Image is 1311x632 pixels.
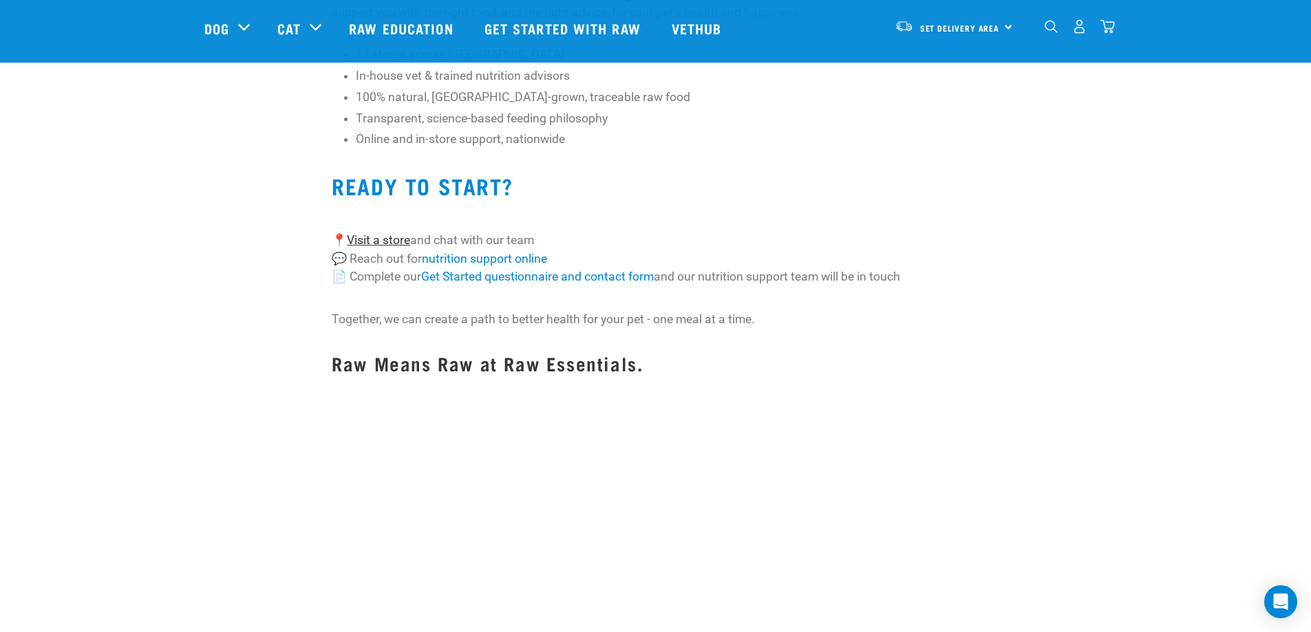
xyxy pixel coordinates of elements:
img: home-icon-1@2x.png [1045,20,1058,33]
img: user.png [1072,19,1087,34]
p: In-house vet & trained nutrition advisors [356,67,979,85]
a: Cat [277,18,301,39]
h3: Raw Means Raw at Raw Essentials. [332,353,979,374]
p: Online and in-store support, nationwide [356,130,979,148]
a: Get started with Raw [471,1,658,56]
p: 📍 and chat with our team 💬 Reach out for 📄 Complete our and our nutrition support team will be in... [332,231,979,285]
a: nutrition support online [422,252,547,265]
a: Visit a store [347,233,410,247]
h2: Ready to Start? [332,173,979,198]
a: Vethub [658,1,739,56]
span: Set Delivery Area [920,25,1000,30]
img: van-moving.png [895,20,913,32]
a: Get Started questionnaire and contact form [421,270,654,283]
a: Raw Education [335,1,470,56]
div: Open Intercom Messenger [1264,585,1297,618]
p: 100% natural, [GEOGRAPHIC_DATA]-grown, traceable raw food [356,88,979,106]
p: Together, we can create a path to better health for your pet - one meal at a time. [332,310,979,328]
img: home-icon@2x.png [1100,19,1115,34]
a: Dog [204,18,229,39]
p: Transparent, science-based feeding philosophy [356,109,979,127]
